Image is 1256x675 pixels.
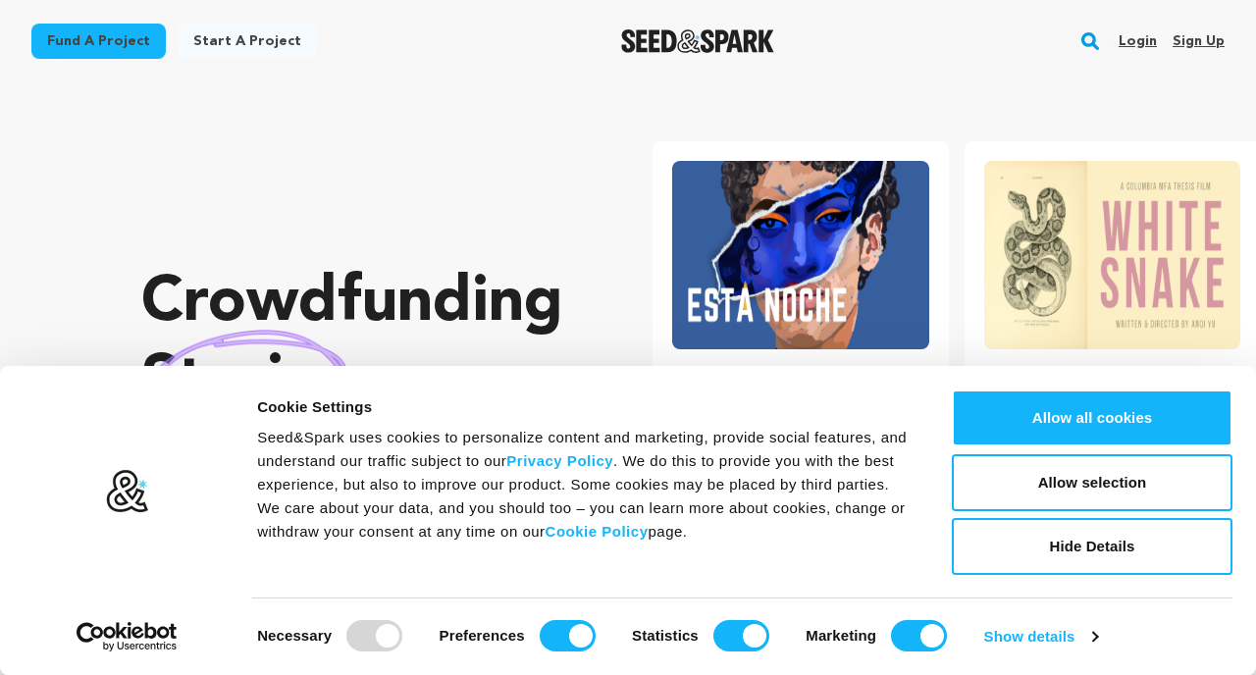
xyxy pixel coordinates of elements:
legend: Consent Selection [256,612,257,613]
strong: Statistics [632,627,699,644]
button: Allow all cookies [952,389,1232,446]
img: logo [105,469,149,514]
a: Cookie Policy [546,523,649,540]
button: Hide Details [952,518,1232,575]
a: Usercentrics Cookiebot - opens in a new window [41,622,213,651]
p: Crowdfunding that . [141,265,574,500]
a: Privacy Policy [506,452,613,469]
a: Sign up [1173,26,1225,57]
img: hand sketched image [141,330,348,437]
a: Login [1119,26,1157,57]
h3: ESTA NOCHE [672,361,800,392]
strong: Necessary [257,627,332,644]
a: Fund a project [31,24,166,59]
a: Show details [984,622,1098,651]
img: White Snake image [984,161,1240,349]
a: Start a project [178,24,317,59]
div: Cookie Settings [257,395,908,419]
strong: Preferences [440,627,525,644]
h3: White Snake [984,361,1103,392]
a: Seed&Spark Homepage [621,29,775,53]
strong: Marketing [806,627,876,644]
button: Allow selection [952,454,1232,511]
img: ESTA NOCHE image [672,161,928,349]
img: Seed&Spark Logo Dark Mode [621,29,775,53]
div: Seed&Spark uses cookies to personalize content and marketing, provide social features, and unders... [257,426,908,544]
